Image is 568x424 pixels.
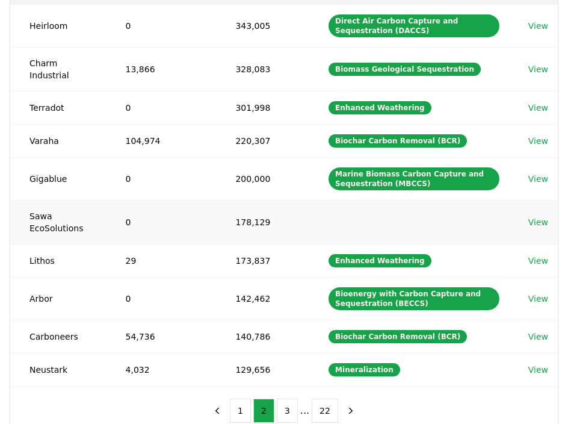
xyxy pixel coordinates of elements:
[528,102,548,114] a: View
[528,173,548,185] a: View
[106,200,217,244] td: 0
[528,216,548,228] a: View
[10,47,106,91] td: Charm Industrial
[230,399,251,423] button: 1
[329,167,499,190] div: Marine Biomass Carbon Capture and Sequestration (MBCCS)
[10,244,106,277] td: Lithos
[528,293,548,305] a: View
[10,91,106,124] td: Terradot
[106,353,217,386] td: 4,032
[277,399,298,423] button: 3
[207,399,227,423] button: previous page
[528,20,548,32] a: View
[528,331,548,343] a: View
[341,399,361,423] button: next page
[329,14,499,37] div: Direct Air Carbon Capture and Sequestration (DACCS)
[528,135,548,147] a: View
[10,277,106,320] td: Arbor
[216,4,309,47] td: 343,005
[106,157,217,200] td: 0
[216,47,309,91] td: 328,083
[329,63,481,76] div: Biomass Geological Sequestration
[329,330,467,343] div: Biochar Carbon Removal (BCR)
[300,404,309,418] li: ...
[216,244,309,277] td: 173,837
[329,101,431,114] div: Enhanced Weathering
[312,399,338,423] button: 22
[216,353,309,386] td: 129,656
[528,63,548,75] a: View
[10,124,106,157] td: Varaha
[10,157,106,200] td: Gigablue
[10,200,106,244] td: Sawa EcoSolutions
[528,255,548,267] a: View
[106,277,217,320] td: 0
[106,91,217,124] td: 0
[10,4,106,47] td: Heirloom
[216,200,309,244] td: 178,129
[329,363,400,376] div: Mineralization
[106,4,217,47] td: 0
[106,124,217,157] td: 104,974
[253,399,274,423] button: 2
[10,320,106,353] td: Carboneers
[10,353,106,386] td: Neustark
[106,47,217,91] td: 13,866
[329,134,467,148] div: Biochar Carbon Removal (BCR)
[216,277,309,320] td: 142,462
[329,287,499,310] div: Bioenergy with Carbon Capture and Sequestration (BECCS)
[216,124,309,157] td: 220,307
[216,91,309,124] td: 301,998
[106,320,217,353] td: 54,736
[216,320,309,353] td: 140,786
[106,244,217,277] td: 29
[216,157,309,200] td: 200,000
[528,364,548,376] a: View
[329,254,431,267] div: Enhanced Weathering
